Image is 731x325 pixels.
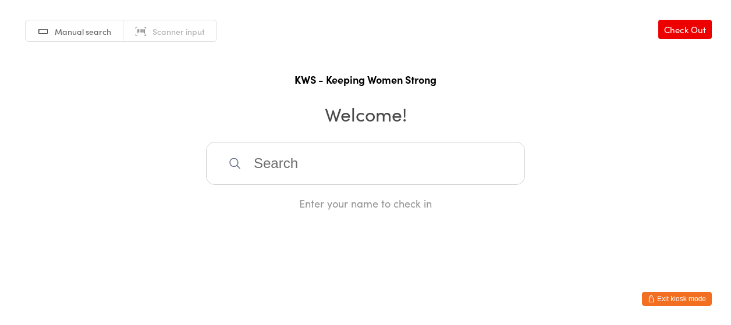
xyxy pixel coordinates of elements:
h1: KWS - Keeping Women Strong [12,72,719,87]
button: Exit kiosk mode [642,292,712,306]
span: Manual search [55,26,111,37]
div: Enter your name to check in [206,196,525,210]
a: Check Out [658,20,712,39]
h2: Welcome! [12,101,719,127]
span: Scanner input [152,26,205,37]
input: Search [206,142,525,185]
